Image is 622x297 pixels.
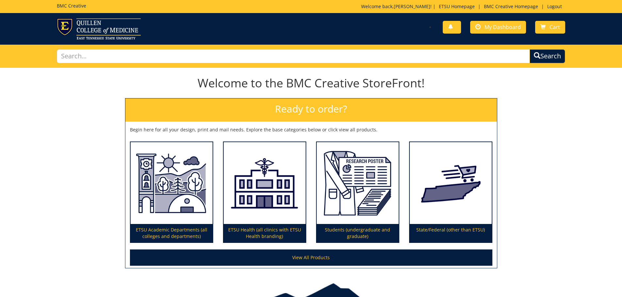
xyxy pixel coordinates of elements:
img: State/Federal (other than ETSU) [410,142,492,224]
input: Search... [57,49,530,63]
p: Students (undergraduate and graduate) [317,224,399,242]
a: View All Products [130,249,492,266]
button: Search [530,49,565,63]
a: BMC Creative Homepage [481,3,541,9]
h2: Ready to order? [125,98,497,122]
p: Welcome back, ! | | | [361,3,565,10]
a: ETSU Academic Departments (all colleges and departments) [131,142,213,243]
p: ETSU Health (all clinics with ETSU Health branding) [224,224,306,242]
img: ETSU Academic Departments (all colleges and departments) [131,142,213,224]
h5: BMC Creative [57,3,86,8]
p: Begin here for all your design, print and mail needs. Explore the base categories below or click ... [130,126,492,133]
span: My Dashboard [485,23,521,31]
a: Cart [535,21,565,34]
a: Students (undergraduate and graduate) [317,142,399,243]
a: [PERSON_NAME] [394,3,430,9]
a: Logout [544,3,565,9]
a: ETSU Homepage [436,3,478,9]
p: State/Federal (other than ETSU) [410,224,492,242]
span: Cart [550,23,560,31]
img: Students (undergraduate and graduate) [317,142,399,224]
h1: Welcome to the BMC Creative StoreFront! [125,77,497,90]
a: ETSU Health (all clinics with ETSU Health branding) [224,142,306,243]
a: State/Federal (other than ETSU) [410,142,492,243]
a: My Dashboard [470,21,526,34]
img: ETSU Health (all clinics with ETSU Health branding) [224,142,306,224]
p: ETSU Academic Departments (all colleges and departments) [131,224,213,242]
img: ETSU logo [57,18,141,39]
